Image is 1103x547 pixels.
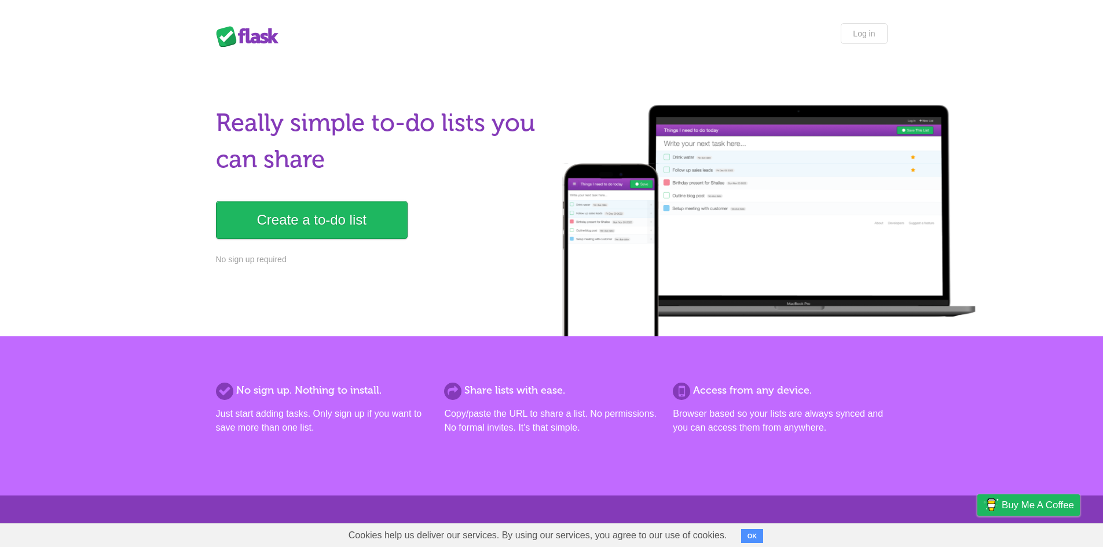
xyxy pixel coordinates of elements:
[741,529,764,543] button: OK
[216,383,430,398] h2: No sign up. Nothing to install.
[216,254,545,266] p: No sign up required
[444,407,658,435] p: Copy/paste the URL to share a list. No permissions. No formal invites. It's that simple.
[337,524,739,547] span: Cookies help us deliver our services. By using our services, you agree to our use of cookies.
[1002,495,1074,515] span: Buy me a coffee
[216,201,408,239] a: Create a to-do list
[841,23,887,44] a: Log in
[216,407,430,435] p: Just start adding tasks. Only sign up if you want to save more than one list.
[216,105,545,178] h1: Really simple to-do lists you can share
[673,407,887,435] p: Browser based so your lists are always synced and you can access them from anywhere.
[444,383,658,398] h2: Share lists with ease.
[983,495,999,515] img: Buy me a coffee
[216,26,285,47] div: Flask Lists
[673,383,887,398] h2: Access from any device.
[977,494,1080,516] a: Buy me a coffee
